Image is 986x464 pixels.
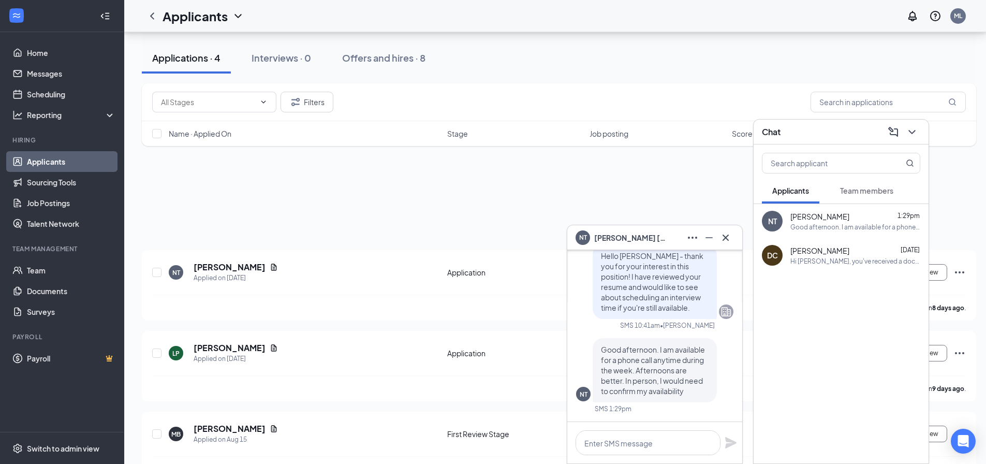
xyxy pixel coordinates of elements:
span: Hello [PERSON_NAME] - thank you for your interest in this position! I have reviewed your resume a... [601,251,703,312]
div: Open Intercom Messenger [951,429,976,454]
svg: Ellipses [686,231,699,244]
svg: Plane [725,437,737,449]
div: NT [768,216,777,226]
div: Applied on [DATE] [194,273,278,283]
svg: Filter [289,96,302,108]
div: SMS 1:29pm [595,404,631,413]
a: Messages [27,63,115,84]
span: 1:29pm [897,212,920,220]
a: Job Postings [27,193,115,213]
svg: Settings [12,443,23,454]
span: Stage [447,128,468,139]
div: Hi [PERSON_NAME], you've received a document signature request from Prestige Patient Transport fo... [790,257,920,266]
svg: Analysis [12,110,23,120]
a: PayrollCrown [27,348,115,369]
div: Payroll [12,332,113,341]
input: Search in applications [811,92,966,112]
svg: MagnifyingGlass [948,98,956,106]
div: ML [954,11,962,20]
a: Surveys [27,301,115,322]
svg: Company [720,306,732,318]
div: MB [171,430,181,439]
a: Home [27,42,115,63]
a: Applicants [27,151,115,172]
a: Team [27,260,115,281]
svg: Ellipses [953,347,966,359]
div: Good afternoon. I am available for a phone call anytime during the week. Afternoons are better. I... [790,223,920,231]
div: Application [447,348,583,358]
span: [PERSON_NAME] [790,211,849,222]
div: First Review Stage [447,429,583,439]
span: [PERSON_NAME] [PERSON_NAME] [594,232,667,243]
span: [DATE] [901,246,920,254]
b: 9 days ago [932,385,964,393]
span: Good afternoon. I am available for a phone call anytime during the week. Afternoons are better. I... [601,345,705,396]
svg: ChevronLeft [146,10,158,22]
svg: ChevronDown [232,10,244,22]
span: Name · Applied On [169,128,231,139]
span: Team members [840,186,893,195]
svg: MagnifyingGlass [906,159,914,167]
svg: Minimize [703,231,715,244]
button: Ellipses [684,229,701,246]
svg: Document [270,425,278,433]
div: Offers and hires · 8 [342,51,425,64]
svg: Document [270,263,278,271]
div: Applied on Aug 15 [194,434,278,445]
a: Talent Network [27,213,115,234]
svg: Ellipses [953,266,966,279]
input: Search applicant [762,153,885,173]
a: Sourcing Tools [27,172,115,193]
a: Scheduling [27,84,115,105]
button: ChevronDown [904,124,920,140]
svg: ChevronDown [906,126,918,138]
svg: Notifications [906,10,919,22]
button: Cross [717,229,734,246]
div: Team Management [12,244,113,253]
span: • [PERSON_NAME] [660,321,715,330]
svg: Document [270,344,278,352]
span: Score [732,128,753,139]
b: 8 days ago [932,304,964,312]
h3: Chat [762,126,781,138]
svg: Collapse [100,11,110,21]
span: Job posting [590,128,628,139]
div: NT [172,268,180,277]
div: Applications · 4 [152,51,220,64]
svg: QuestionInfo [929,10,941,22]
svg: Ellipses [953,428,966,440]
input: All Stages [161,96,255,108]
h5: [PERSON_NAME] [194,342,266,354]
span: [PERSON_NAME] [790,245,849,256]
svg: ChevronDown [259,98,268,106]
h5: [PERSON_NAME] [194,423,266,434]
div: SMS 10:41am [620,321,660,330]
svg: WorkstreamLogo [11,10,22,21]
button: Filter Filters [281,92,333,112]
div: NT [580,390,587,399]
span: Applicants [772,186,809,195]
a: Documents [27,281,115,301]
svg: ComposeMessage [887,126,900,138]
div: Interviews · 0 [252,51,311,64]
button: Minimize [701,229,717,246]
div: Reporting [27,110,116,120]
div: Switch to admin view [27,443,99,454]
div: Hiring [12,136,113,144]
div: Applied on [DATE] [194,354,278,364]
button: ComposeMessage [885,124,902,140]
div: Application [447,267,583,278]
div: LP [172,349,180,358]
h1: Applicants [163,7,228,25]
div: DC [767,250,778,260]
svg: Cross [719,231,732,244]
h5: [PERSON_NAME] [194,262,266,273]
